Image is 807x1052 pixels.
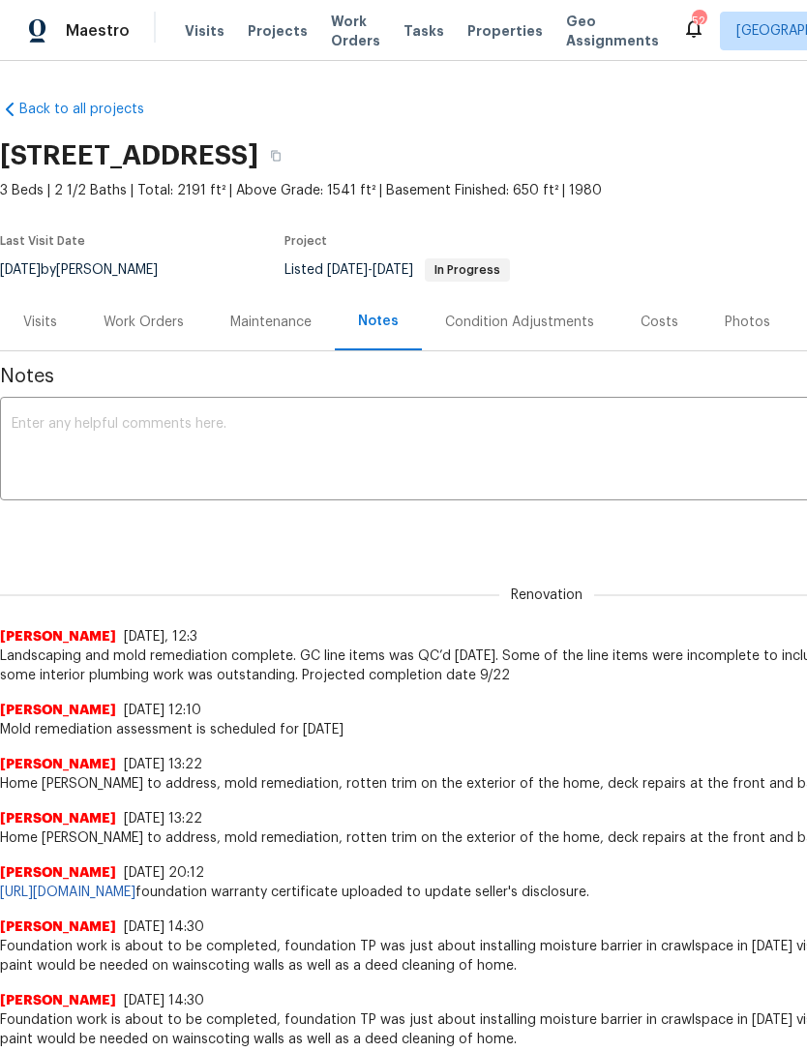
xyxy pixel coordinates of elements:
button: Copy Address [258,138,293,173]
span: [DATE] 13:22 [124,758,202,771]
span: [DATE] 13:22 [124,812,202,826]
span: [DATE] 20:12 [124,866,204,880]
span: Properties [467,21,543,41]
span: - [327,263,413,277]
span: Geo Assignments [566,12,659,50]
span: Tasks [403,24,444,38]
div: Visits [23,313,57,332]
div: Photos [725,313,770,332]
span: [DATE] 14:30 [124,920,204,934]
span: In Progress [427,264,508,276]
div: Costs [641,313,678,332]
span: [DATE] [327,263,368,277]
span: [DATE] [373,263,413,277]
span: [DATE] 12:10 [124,704,201,717]
div: Condition Adjustments [445,313,594,332]
div: Maintenance [230,313,312,332]
div: Work Orders [104,313,184,332]
span: Work Orders [331,12,380,50]
span: Maestro [66,21,130,41]
span: [DATE] 14:30 [124,994,204,1007]
div: Notes [358,312,399,331]
span: [DATE], 12:3 [124,630,197,644]
span: Renovation [499,586,594,605]
span: Listed [284,263,510,277]
span: Project [284,235,327,247]
span: Visits [185,21,224,41]
div: 52 [692,12,705,31]
span: Projects [248,21,308,41]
